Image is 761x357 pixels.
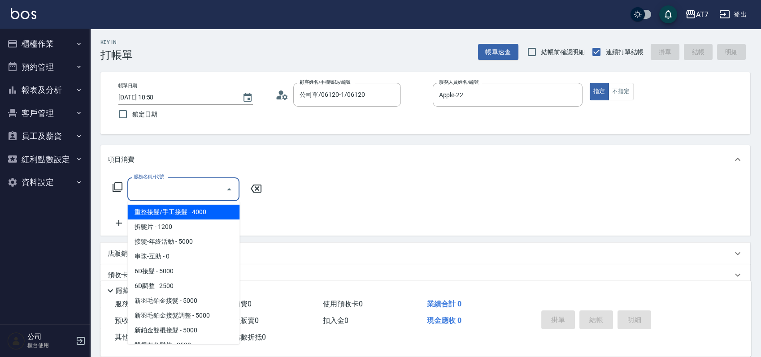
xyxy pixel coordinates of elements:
[4,102,86,125] button: 客戶管理
[4,56,86,79] button: 預約管理
[4,148,86,171] button: 紅利點數設定
[300,79,351,86] label: 顧客姓名/手機號碼/編號
[222,182,236,197] button: Close
[27,332,73,341] h5: 公司
[108,249,135,258] p: 店販銷售
[127,219,239,234] span: 拆髮片 - 1200
[4,78,86,102] button: 報表及分析
[115,333,162,341] span: 其他付款方式 0
[108,271,141,280] p: 預收卡販賣
[127,279,239,293] span: 6D調整 - 2500
[115,300,148,308] span: 服務消費 0
[27,341,73,349] p: 櫃台使用
[219,333,266,341] span: 紅利點數折抵 0
[426,300,461,308] span: 業績合計 0
[541,47,585,57] span: 結帳前確認明細
[118,82,137,89] label: 帳單日期
[606,47,644,57] span: 連續打單結帳
[100,49,133,61] h3: 打帳單
[100,264,750,286] div: 預收卡販賣
[127,249,239,264] span: 串珠-互助 - 0
[127,293,239,308] span: 新羽毛鉑金接髮 - 5000
[132,110,157,119] span: 鎖定日期
[116,286,156,296] p: 隱藏業績明細
[118,90,233,105] input: YYYY/MM/DD hh:mm
[127,323,239,338] span: 新鉑金雙棍接髮 - 5000
[11,8,36,19] img: Logo
[323,316,348,325] span: 扣入金 0
[108,155,135,164] p: 項目消費
[716,6,750,23] button: 登出
[127,234,239,249] span: 接髮-年終活動 - 5000
[134,173,164,180] label: 服務名稱/代號
[127,205,239,219] span: 重整接髮/手工接髮 - 4000
[4,32,86,56] button: 櫃檯作業
[100,39,133,45] h2: Key In
[4,125,86,148] button: 員工及薪資
[127,308,239,323] span: 新羽毛鉑金接髮調整 - 5000
[127,338,239,353] span: 雙棍有色髮片 - 2500
[659,5,677,23] button: save
[100,243,750,264] div: 店販銷售
[609,83,634,100] button: 不指定
[426,316,461,325] span: 現金應收 0
[4,171,86,194] button: 資料設定
[323,300,363,308] span: 使用預收卡 0
[590,83,609,100] button: 指定
[115,316,155,325] span: 預收卡販賣 0
[127,264,239,279] span: 6D接髮 - 5000
[7,332,25,350] img: Person
[237,87,258,108] button: Choose date, selected date is 2025-09-20
[478,44,518,60] button: 帳單速查
[439,79,478,86] label: 服務人員姓名/編號
[100,145,750,174] div: 項目消費
[682,5,712,24] button: AT7
[696,9,709,20] div: AT7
